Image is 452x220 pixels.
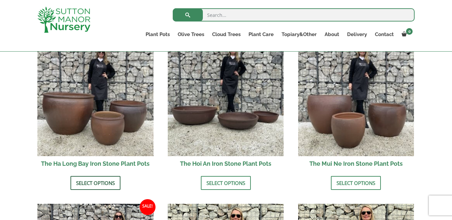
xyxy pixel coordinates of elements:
[140,199,156,215] span: Sale!
[245,30,278,39] a: Plant Care
[168,40,284,156] img: The Hoi An Iron Stone Plant Pots
[37,40,154,171] a: Sale! The Ha Long Bay Iron Stone Plant Pots
[37,156,154,171] h2: The Ha Long Bay Iron Stone Plant Pots
[208,30,245,39] a: Cloud Trees
[70,176,120,190] a: Select options for “The Ha Long Bay Iron Stone Plant Pots”
[298,40,414,171] a: Sale! The Mui Ne Iron Stone Plant Pots
[201,176,251,190] a: Select options for “The Hoi An Iron Stone Plant Pots”
[168,40,284,171] a: Sale! The Hoi An Iron Stone Plant Pots
[173,8,415,22] input: Search...
[168,156,284,171] h2: The Hoi An Iron Stone Plant Pots
[37,7,90,33] img: logo
[278,30,321,39] a: Topiary&Other
[343,30,371,39] a: Delivery
[174,30,208,39] a: Olive Trees
[398,30,415,39] a: 0
[321,30,343,39] a: About
[371,30,398,39] a: Contact
[331,176,381,190] a: Select options for “The Mui Ne Iron Stone Plant Pots”
[142,30,174,39] a: Plant Pots
[37,40,154,156] img: The Ha Long Bay Iron Stone Plant Pots
[298,40,414,156] img: The Mui Ne Iron Stone Plant Pots
[406,28,413,35] span: 0
[298,156,414,171] h2: The Mui Ne Iron Stone Plant Pots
